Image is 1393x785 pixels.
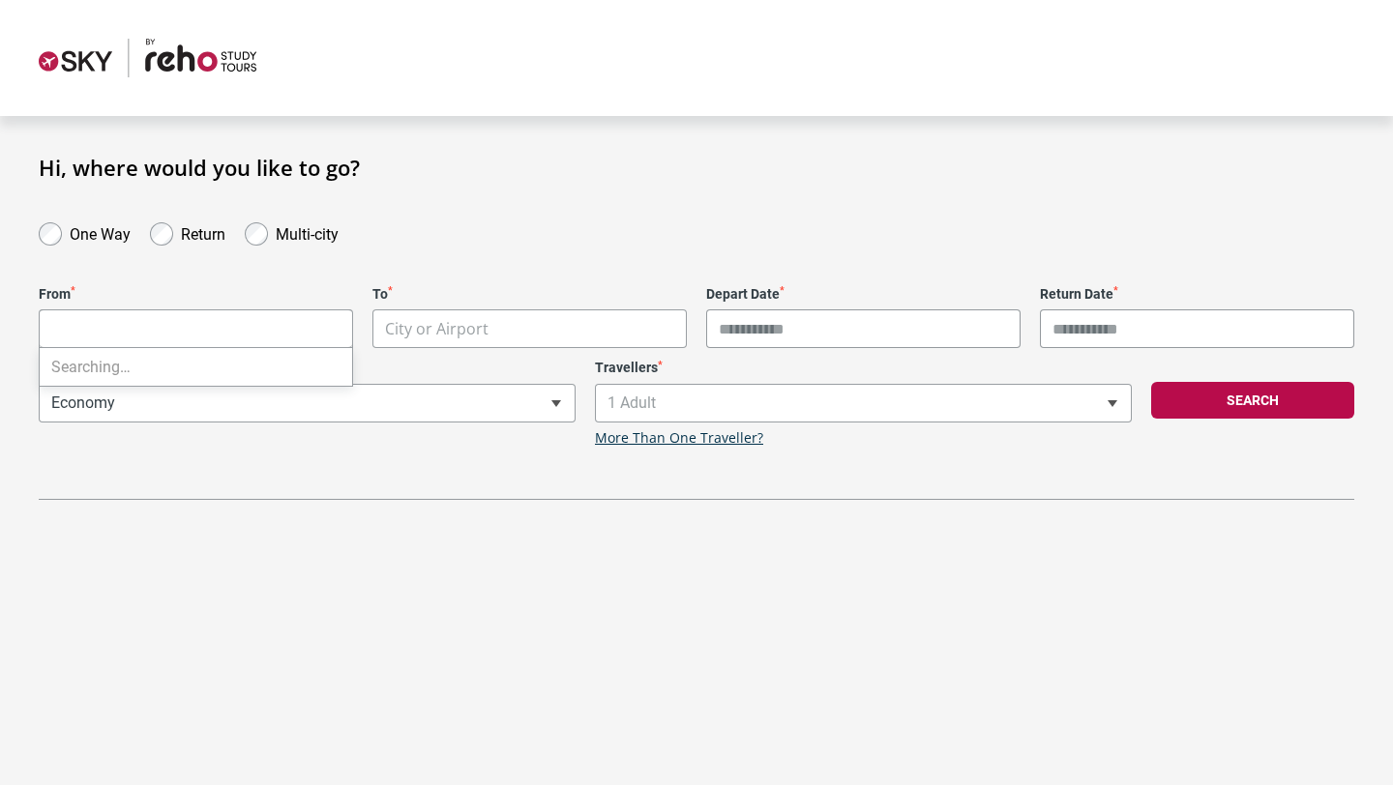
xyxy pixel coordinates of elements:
[39,309,353,348] span: City or Airport
[40,385,575,422] span: Economy
[181,220,225,244] label: Return
[276,220,339,244] label: Multi-city
[373,310,686,348] span: City or Airport
[1040,286,1354,303] label: Return Date
[1151,382,1354,419] button: Search
[595,360,1132,376] label: Travellers
[372,309,687,348] span: City or Airport
[595,430,763,447] a: More Than One Traveller?
[40,348,352,386] li: Searching…
[40,309,352,348] input: Search
[596,385,1131,422] span: 1 Adult
[372,286,687,303] label: To
[706,286,1021,303] label: Depart Date
[70,220,131,244] label: One Way
[39,384,576,422] span: Economy
[595,384,1132,422] span: 1 Adult
[39,286,353,303] label: From
[39,155,1354,180] h1: Hi, where would you like to go?
[385,318,489,339] span: City or Airport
